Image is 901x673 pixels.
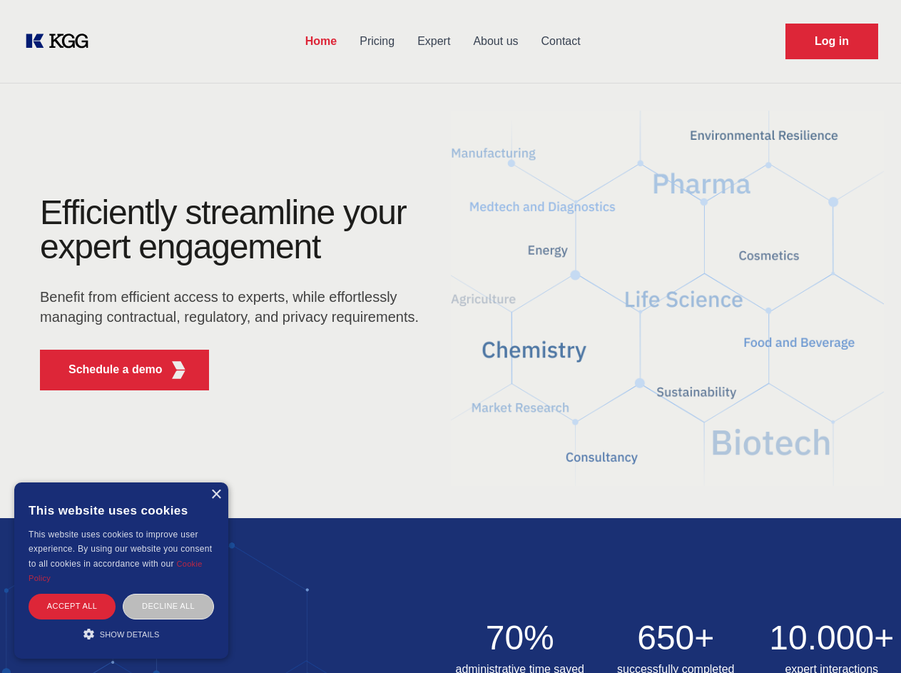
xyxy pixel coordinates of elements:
a: Cookie Policy [29,560,203,582]
button: Schedule a demoKGG Fifth Element RED [40,350,209,390]
img: KGG Fifth Element RED [170,361,188,379]
span: This website uses cookies to improve user experience. By using our website you consent to all coo... [29,530,212,569]
a: Pricing [348,23,406,60]
div: Decline all [123,594,214,619]
a: About us [462,23,529,60]
div: Close [210,490,221,500]
a: Home [294,23,348,60]
div: Show details [29,627,214,641]
a: Request Demo [785,24,878,59]
p: Schedule a demo [68,361,163,378]
h1: Efficiently streamline your expert engagement [40,196,428,264]
h2: 70% [451,621,590,655]
a: Expert [406,23,462,60]
p: Benefit from efficient access to experts, while effortlessly managing contractual, regulatory, an... [40,287,428,327]
img: KGG Fifth Element RED [451,93,885,504]
div: Accept all [29,594,116,619]
div: This website uses cookies [29,493,214,527]
a: Contact [530,23,592,60]
a: KOL Knowledge Platform: Talk to Key External Experts (KEE) [23,30,100,53]
span: Show details [100,630,160,639]
h2: 650+ [606,621,745,655]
